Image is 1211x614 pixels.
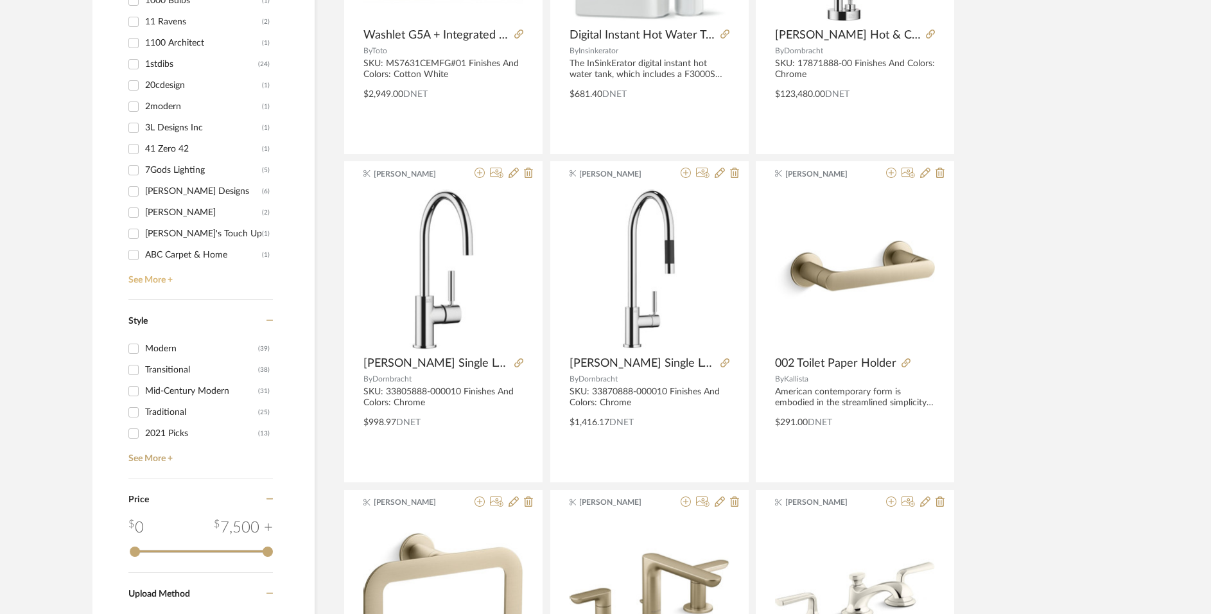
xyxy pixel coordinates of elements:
span: DNET [808,418,832,427]
span: [PERSON_NAME] [374,496,455,508]
div: (13) [258,423,270,444]
div: (39) [258,338,270,359]
span: $2,949.00 [363,90,403,99]
span: Dornbracht [579,375,618,383]
span: By [570,47,579,55]
img: 002 Toilet Paper Holder [775,189,935,349]
div: Mid-Century Modern [145,381,258,401]
div: (5) [262,160,270,180]
div: 20cdesign [145,75,262,96]
span: [PERSON_NAME] [785,168,866,180]
span: By [775,47,784,55]
div: SKU: 33805888-000010 Finishes And Colors: Chrome [363,387,523,408]
span: $998.97 [363,418,396,427]
span: Style [128,317,148,326]
span: [PERSON_NAME] Single Lever Bar Faucet [363,356,509,371]
span: Kallista [784,375,808,383]
span: Digital Instant Hot Water Tank And Filtration System [570,28,715,42]
div: ABC Carpet & Home [145,245,262,265]
div: [PERSON_NAME] Designs [145,181,262,202]
div: (2) [262,202,270,223]
div: (1) [262,118,270,138]
span: $1,416.17 [570,418,609,427]
span: $291.00 [775,418,808,427]
span: Washlet G5A + Integrated Smart Toilet [363,28,509,42]
span: 002 Toilet Paper Holder [775,356,896,371]
span: DNET [602,90,627,99]
div: 0 [128,516,144,539]
div: (25) [258,402,270,423]
span: $123,480.00 [775,90,825,99]
div: 7Gods Lighting [145,160,262,180]
span: Dornbracht [784,47,823,55]
span: Toto [372,47,387,55]
div: [PERSON_NAME] [145,202,262,223]
span: [PERSON_NAME] Hot & Cold Water Dispenser [775,28,921,42]
span: [PERSON_NAME] Single Lever Pull Down Faucet With Spray Function [570,356,715,371]
div: 41 Zero 42 [145,139,262,159]
a: See More + [125,265,273,286]
div: 11 Ravens [145,12,262,32]
div: 7,500 + [214,516,273,539]
span: DNET [403,90,428,99]
div: SKU: 17871888-00 Finishes And Colors: Chrome [775,58,935,80]
span: By [363,375,372,383]
img: Tara Single Lever Pull Down Faucet With Spray Function [570,189,729,349]
div: SKU: MS7631CEMFG#01 Finishes And Colors: Cotton White [363,58,523,80]
div: (38) [258,360,270,380]
div: SKU: 33870888-000010 Finishes And Colors: Chrome [570,387,729,408]
div: (1) [262,33,270,53]
div: The InSinkErator digital instant hot water tank, which includes a F3000S enhanced water filtratio... [570,58,729,80]
div: Modern [145,338,258,359]
span: $681.40 [570,90,602,99]
div: (31) [258,381,270,401]
div: (1) [262,224,270,244]
div: (1) [262,139,270,159]
div: 3L Designs Inc [145,118,262,138]
div: 2021 Picks [145,423,258,444]
span: By [775,375,784,383]
span: [PERSON_NAME] [374,168,455,180]
div: Traditional [145,402,258,423]
span: [PERSON_NAME] [579,496,660,508]
div: (2) [262,12,270,32]
div: Transitional [145,360,258,380]
span: By [363,47,372,55]
span: Insinkerator [579,47,618,55]
div: (1) [262,245,270,265]
span: By [570,375,579,383]
span: Price [128,495,149,504]
span: [PERSON_NAME] [579,168,660,180]
span: [PERSON_NAME] [785,496,866,508]
div: American contemporary form is embodied in the streamlined simplicity of the 002 brassware collect... [775,387,935,408]
span: DNET [609,418,634,427]
div: (1) [262,96,270,117]
span: DNET [396,418,421,427]
div: 1stdibs [145,54,258,75]
div: (6) [262,181,270,202]
div: [PERSON_NAME]'s Touch Up [145,224,262,244]
div: (1) [262,75,270,96]
img: Tara Single Lever Bar Faucet [363,189,523,349]
div: (24) [258,54,270,75]
a: See More + [125,444,273,464]
span: Upload Method [128,590,190,599]
div: 1100 Architect [145,33,262,53]
span: Dornbracht [372,375,412,383]
span: DNET [825,90,849,99]
div: 2modern [145,96,262,117]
